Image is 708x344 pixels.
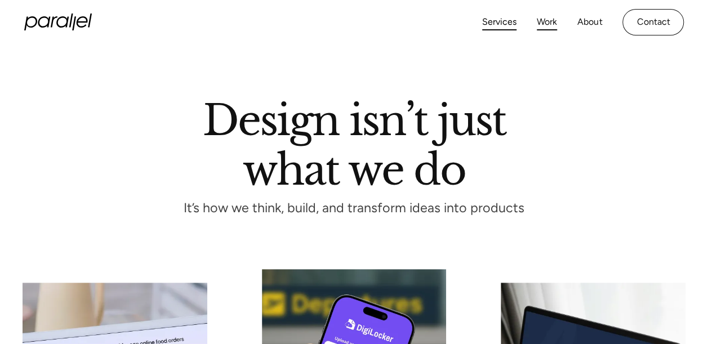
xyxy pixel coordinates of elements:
[482,14,516,30] a: Services
[202,101,505,186] h1: Design isn’t just what we do
[24,14,92,30] a: home
[577,14,602,30] a: About
[161,203,547,213] p: It’s how we think, build, and transform ideas into products
[622,9,684,35] a: Contact
[537,14,557,30] a: Work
